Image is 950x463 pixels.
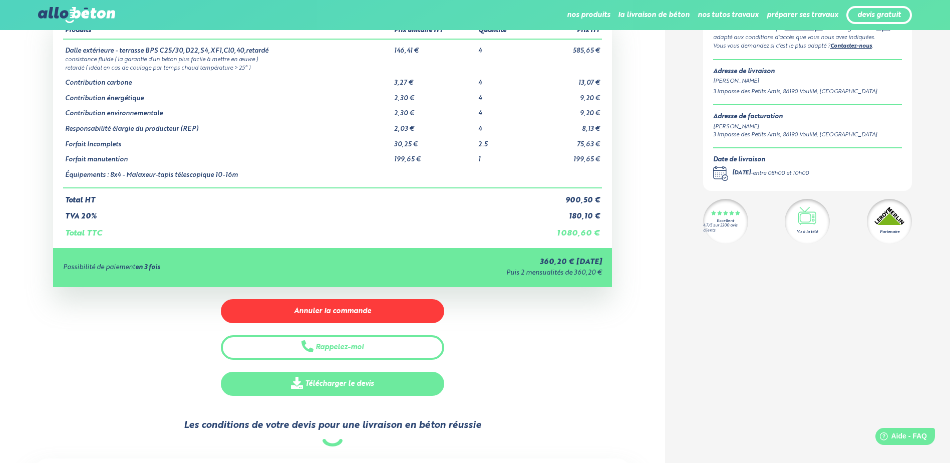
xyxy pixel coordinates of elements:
[476,39,527,55] td: 4
[732,169,809,178] div: -
[392,39,476,55] td: 146,41 €
[38,7,115,23] img: allobéton
[713,131,877,139] div: 3 Impasse des Petits Amis, 86190 Vouillé, [GEOGRAPHIC_DATA]
[63,55,601,63] td: consistance fluide ( la garantie d’un béton plus facile à mettre en œuvre )
[392,102,476,118] td: 2,30 €
[63,118,392,133] td: Responsabilité élargie du producteur (REP)
[698,3,759,27] li: nos tutos travaux
[63,133,392,149] td: Forfait Incomplets
[527,72,602,87] td: 13,07 €
[63,148,392,164] td: Forfait manutention
[135,264,160,271] strong: en 3 fois
[476,118,527,133] td: 4
[732,169,751,178] div: [DATE]
[221,372,444,396] a: Télécharger le devis
[861,424,939,452] iframe: Help widget launcher
[392,87,476,103] td: 2,30 €
[527,23,602,39] th: Prix HT
[713,156,809,164] div: Date de livraison
[717,219,734,223] div: Excellent
[476,148,527,164] td: 1
[476,102,527,118] td: 4
[713,42,902,51] div: Vous vous demandez si c’est le plus adapté ? .
[63,102,392,118] td: Contribution environnementale
[392,72,476,87] td: 3,27 €
[527,221,602,238] td: 1 080,60 €
[476,23,527,39] th: Quantité
[392,133,476,149] td: 30,25 €
[184,420,481,431] div: Les conditions de votre devis pour une livraison en béton réussie
[335,270,602,277] div: Puis 2 mensualités de 360,20 €
[476,72,527,87] td: 4
[476,87,527,103] td: 4
[618,3,690,27] li: la livraison de béton
[63,204,527,221] td: TVA 20%
[767,3,838,27] li: préparer ses travaux
[797,229,818,235] div: Vu à la télé
[527,148,602,164] td: 199,65 €
[713,88,902,96] div: 3 Impasse des Petits Amis, 86190 Vouillé, [GEOGRAPHIC_DATA]
[713,25,902,42] div: Le béton vous sera livré par et déchargé avec un , adapté aux conditions d'accès que vous nous av...
[830,44,872,49] a: Contactez-nous
[527,188,602,205] td: 900,50 €
[527,102,602,118] td: 9,20 €
[392,23,476,39] th: Prix unitaire HT
[63,164,392,188] td: Équipements : 8x4 - Malaxeur-tapis télescopique 10-16m
[63,72,392,87] td: Contribution carbone
[713,113,877,121] div: Adresse de facturation
[63,221,527,238] td: Total TTC
[63,188,527,205] td: Total HT
[221,299,444,324] button: Annuler la commande
[567,3,610,27] li: nos produits
[527,118,602,133] td: 8,13 €
[713,123,877,131] div: [PERSON_NAME]
[527,39,602,55] td: 585,65 €
[63,264,335,272] div: Possibilité de paiement
[335,258,602,267] div: 360,20 € [DATE]
[527,87,602,103] td: 9,20 €
[527,204,602,221] td: 180,10 €
[753,169,809,178] div: entre 08h00 et 10h00
[713,77,902,86] div: [PERSON_NAME]
[713,68,902,76] div: Adresse de livraison
[63,87,392,103] td: Contribution énergétique
[63,39,392,55] td: Dalle extérieure - terrasse BPS C25/30,D22,S4,XF1,Cl0,40,retardé
[880,229,899,235] div: Partenaire
[527,133,602,149] td: 75,63 €
[392,118,476,133] td: 2,03 €
[63,23,392,39] th: Produits
[476,133,527,149] td: 2.5
[63,63,601,72] td: retardé ( idéal en cas de coulage par temps chaud température > 25° )
[857,11,901,20] a: devis gratuit
[392,148,476,164] td: 199,65 €
[221,335,444,360] button: Rappelez-moi
[703,223,748,233] div: 4.7/5 sur 2300 avis clients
